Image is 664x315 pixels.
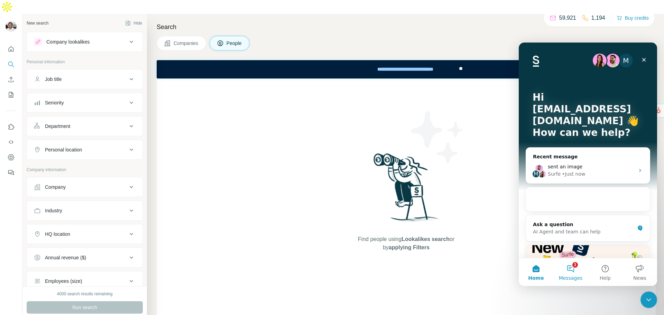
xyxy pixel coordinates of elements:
[45,254,86,261] div: Annual revenue ($)
[40,233,64,238] span: Messages
[519,43,657,286] iframe: Intercom live chat
[6,43,17,55] button: Quick start
[6,151,17,164] button: Dashboard
[6,136,17,148] button: Use Surfe API
[119,11,131,24] div: Close
[45,99,64,106] div: Seniority
[27,202,142,219] button: Industry
[45,184,66,191] div: Company
[227,40,242,47] span: People
[45,123,70,130] div: Department
[27,71,142,87] button: Job title
[6,89,17,101] button: My lists
[27,249,142,266] button: Annual revenue ($)
[157,22,656,32] h4: Search
[45,146,82,153] div: Personal location
[7,203,131,251] img: New Surfe features!
[174,40,199,47] span: Companies
[370,151,442,229] img: Surfe Illustration - Woman searching with binoculars
[69,216,104,243] button: Help
[45,278,82,285] div: Employees (size)
[27,20,48,26] div: New search
[35,216,69,243] button: Messages
[45,207,62,214] div: Industry
[27,34,142,50] button: Company lookalikes
[27,141,142,158] button: Personal location
[6,21,17,32] img: Avatar
[402,236,450,242] span: Lookalikes search
[27,118,142,135] button: Department
[157,60,656,78] iframe: Banner
[45,76,62,83] div: Job title
[617,13,649,23] button: Buy credits
[6,166,17,179] button: Feedback
[46,38,90,45] div: Company lookalikes
[6,58,17,71] button: Search
[27,179,142,195] button: Company
[640,291,657,308] iframe: Intercom live chat
[559,14,576,22] p: 59,921
[27,226,142,242] button: HQ location
[6,121,17,133] button: Use Surfe on LinkedIn
[27,273,142,289] button: Employees (size)
[104,216,138,243] button: News
[9,233,25,238] span: Home
[389,244,430,250] span: applying Filters
[114,233,128,238] span: News
[120,18,147,28] button: Hide
[591,14,605,22] p: 1,194
[7,202,131,290] div: New Surfe features!
[27,59,143,65] p: Personal information
[57,291,113,297] div: 4000 search results remaining
[6,73,17,86] button: Enrich CSV
[27,167,143,173] p: Company information
[406,106,469,168] img: Surfe Illustration - Stars
[351,235,461,252] span: Find people using or by
[81,233,92,238] span: Help
[27,94,142,111] button: Seniority
[45,231,70,238] div: HQ location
